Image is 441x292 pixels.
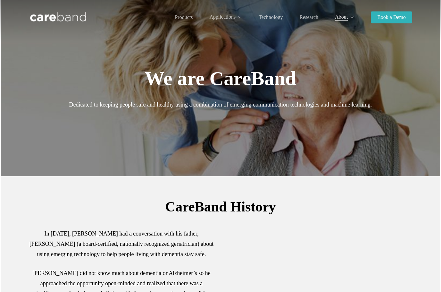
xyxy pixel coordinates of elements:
[299,14,318,20] span: Research
[335,14,348,20] span: About
[259,15,283,20] a: Technology
[209,14,242,20] a: Applications
[165,199,276,215] span: CareBand History
[29,99,412,110] p: Dedicated to keeping people safe and healthy using a combination of emerging communication techno...
[259,14,283,20] span: Technology
[209,14,236,20] span: Applications
[299,15,318,20] a: Research
[175,15,193,20] a: Products
[377,14,406,20] span: Book a Demo
[29,228,214,268] p: In [DATE], [PERSON_NAME] had a conversation with his father, [PERSON_NAME] (a board-certified, na...
[371,15,412,20] a: Book a Demo
[335,14,354,20] a: About
[29,66,412,91] h1: We are CareBand
[175,14,193,20] span: Products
